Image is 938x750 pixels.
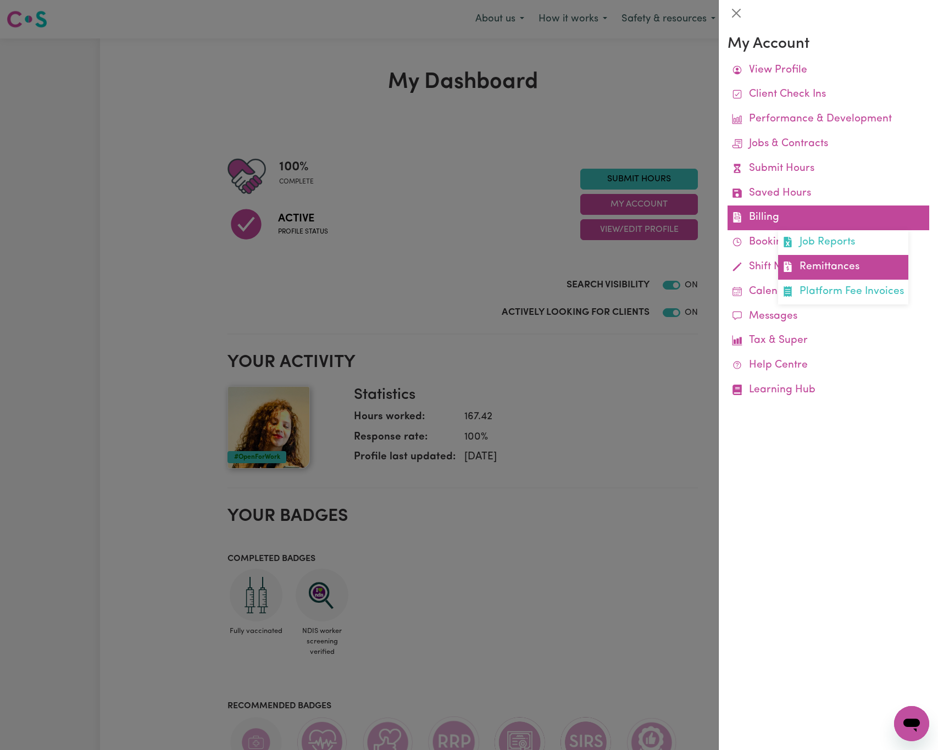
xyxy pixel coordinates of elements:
[728,58,929,83] a: View Profile
[728,181,929,206] a: Saved Hours
[728,255,929,280] a: Shift Notes
[728,353,929,378] a: Help Centre
[728,82,929,107] a: Client Check Ins
[728,280,929,304] a: Calendar
[728,329,929,353] a: Tax & Super
[728,35,929,54] h3: My Account
[728,304,929,329] a: Messages
[778,255,908,280] a: Remittances
[728,157,929,181] a: Submit Hours
[728,205,929,230] a: BillingJob ReportsRemittancesPlatform Fee Invoices
[728,378,929,403] a: Learning Hub
[728,132,929,157] a: Jobs & Contracts
[728,4,745,22] button: Close
[728,230,929,255] a: Bookings
[778,280,908,304] a: Platform Fee Invoices
[894,706,929,741] iframe: Button to launch messaging window
[778,230,908,255] a: Job Reports
[728,107,929,132] a: Performance & Development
